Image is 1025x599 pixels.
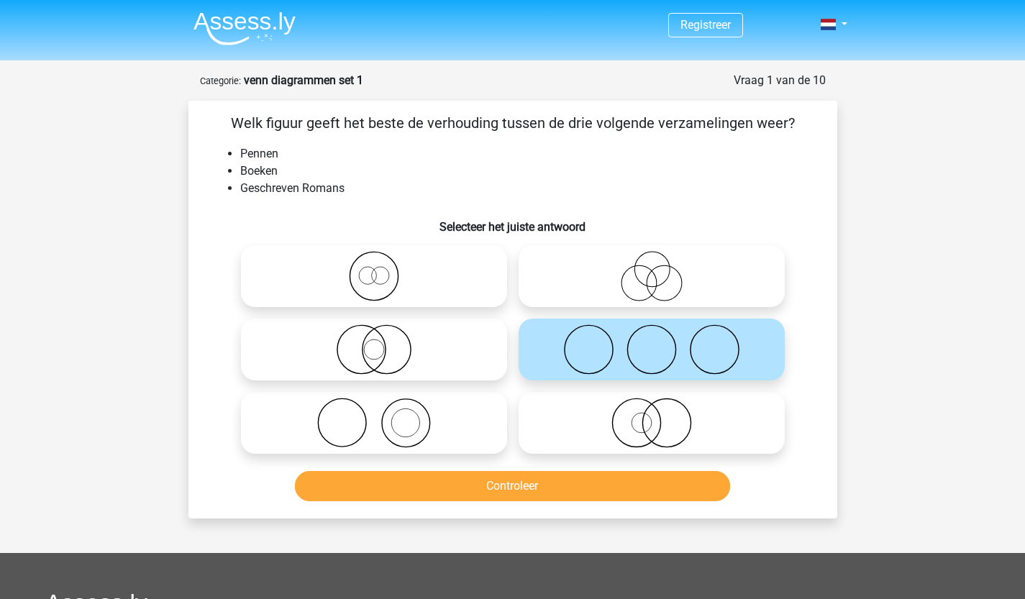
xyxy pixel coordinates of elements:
[240,163,814,180] li: Boeken
[211,209,814,234] h6: Selecteer het juiste antwoord
[680,18,731,32] a: Registreer
[240,180,814,197] li: Geschreven Romans
[295,471,730,501] button: Controleer
[193,12,296,45] img: Assessly
[244,73,363,87] strong: venn diagrammen set 1
[211,112,814,134] p: Welk figuur geeft het beste de verhouding tussen de drie volgende verzamelingen weer?
[240,145,814,163] li: Pennen
[200,76,241,86] small: Categorie:
[734,72,826,89] div: Vraag 1 van de 10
